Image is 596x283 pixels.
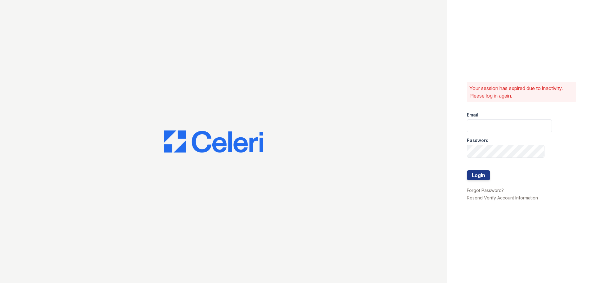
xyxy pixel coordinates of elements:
[467,112,478,118] label: Email
[164,130,263,153] img: CE_Logo_Blue-a8612792a0a2168367f1c8372b55b34899dd931a85d93a1a3d3e32e68fde9ad4.png
[467,195,538,200] a: Resend Verify Account Information
[469,84,574,99] p: Your session has expired due to inactivity. Please log in again.
[467,188,504,193] a: Forgot Password?
[467,170,490,180] button: Login
[467,137,489,144] label: Password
